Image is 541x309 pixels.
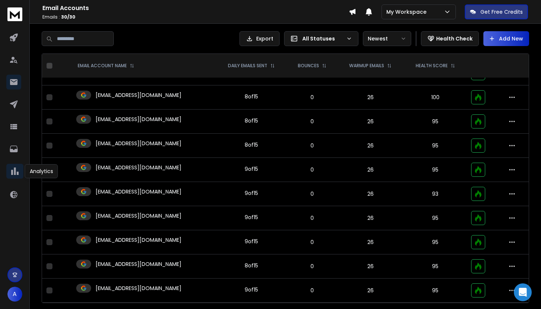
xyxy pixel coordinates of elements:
td: 26 [337,206,404,230]
div: 9 of 15 [245,165,258,173]
button: A [7,287,22,302]
div: 8 of 15 [245,262,258,269]
div: 9 of 15 [245,214,258,221]
span: 30 / 30 [61,14,75,20]
p: BOUNCES [298,63,319,69]
p: 0 [292,118,333,125]
td: 26 [337,279,404,303]
td: 26 [337,85,404,110]
p: [EMAIL_ADDRESS][DOMAIN_NAME] [96,188,181,195]
h1: Email Accounts [42,4,349,13]
td: 95 [404,230,467,254]
td: 26 [337,230,404,254]
td: 93 [404,182,467,206]
td: 95 [404,254,467,279]
p: 0 [292,238,333,246]
p: Emails : [42,14,349,20]
p: [EMAIL_ADDRESS][DOMAIN_NAME] [96,212,181,219]
div: 9 of 15 [245,189,258,197]
p: [EMAIL_ADDRESS][DOMAIN_NAME] [96,140,181,147]
button: Add New [483,31,529,46]
p: [EMAIL_ADDRESS][DOMAIN_NAME] [96,284,181,292]
p: [EMAIL_ADDRESS][DOMAIN_NAME] [96,260,181,268]
div: EMAIL ACCOUNT NAME [78,63,134,69]
div: 8 of 15 [245,141,258,149]
button: Get Free Credits [465,4,528,19]
td: 26 [337,254,404,279]
p: 0 [292,190,333,198]
button: Health Check [421,31,479,46]
p: Health Check [436,35,473,42]
td: 26 [337,134,404,158]
td: 26 [337,110,404,134]
td: 95 [404,134,467,158]
button: Export [239,31,280,46]
td: 95 [404,206,467,230]
td: 95 [404,110,467,134]
p: All Statuses [302,35,343,42]
p: 0 [292,94,333,101]
td: 95 [404,158,467,182]
div: 9 of 15 [245,286,258,293]
p: [EMAIL_ADDRESS][DOMAIN_NAME] [96,236,181,244]
img: logo [7,7,22,21]
p: DAILY EMAILS SENT [228,63,267,69]
p: 0 [292,287,333,294]
td: 26 [337,182,404,206]
p: HEALTH SCORE [416,63,448,69]
div: Open Intercom Messenger [514,283,532,301]
p: WARMUP EMAILS [349,63,384,69]
td: 100 [404,85,467,110]
p: [EMAIL_ADDRESS][DOMAIN_NAME] [96,116,181,123]
p: 0 [292,142,333,149]
p: 0 [292,263,333,270]
div: Analytics [25,164,58,178]
p: 0 [292,214,333,222]
td: 26 [337,158,404,182]
p: My Workspace [386,8,429,16]
p: [EMAIL_ADDRESS][DOMAIN_NAME] [96,91,181,99]
p: 0 [292,166,333,173]
p: [EMAIL_ADDRESS][DOMAIN_NAME] [96,164,181,171]
div: 8 of 15 [245,117,258,124]
td: 95 [404,279,467,303]
div: 8 of 15 [245,93,258,100]
p: Get Free Credits [480,8,523,16]
div: 9 of 15 [245,238,258,245]
button: Newest [363,31,411,46]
